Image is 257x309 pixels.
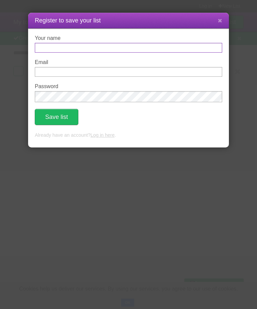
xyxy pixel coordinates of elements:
[35,35,222,41] label: Your name
[35,132,222,139] p: Already have an account? .
[35,83,222,89] label: Password
[90,132,114,138] a: Log in here
[35,59,222,65] label: Email
[35,16,222,25] h1: Register to save your list
[35,109,78,125] button: Save list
